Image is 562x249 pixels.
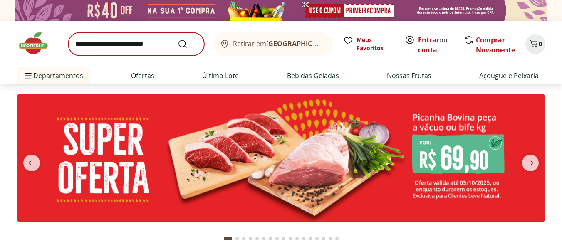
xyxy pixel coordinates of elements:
button: Go to page 6 from fs-carousel [260,229,267,249]
b: [GEOGRAPHIC_DATA]/[GEOGRAPHIC_DATA] [266,39,406,48]
button: Carrinho [525,34,545,54]
a: Meus Favoritos [343,36,395,52]
a: Entrar [418,35,439,44]
span: Retirar em [233,40,325,47]
button: Retirar em[GEOGRAPHIC_DATA]/[GEOGRAPHIC_DATA] [214,32,333,56]
a: Nossas Frutas [387,71,431,81]
a: Ofertas [131,71,154,81]
a: Criar conta [418,35,464,54]
a: Açougue e Peixaria [479,71,539,81]
a: Último Lote [202,71,239,81]
button: Go to page 11 from fs-carousel [294,229,300,249]
button: Go to page 13 from fs-carousel [307,229,314,249]
button: Go to page 12 from fs-carousel [300,229,307,249]
span: Departamentos [23,66,83,86]
a: Comprar Novamente [476,35,515,54]
img: Hortifruti [17,31,58,56]
span: 0 [539,40,542,48]
button: Go to page 7 from fs-carousel [267,229,274,249]
img: super oferta [17,94,545,222]
button: next [515,155,545,171]
span: ou [418,35,455,55]
button: Submit Search [178,39,198,49]
button: Go to page 10 from fs-carousel [287,229,294,249]
button: Go to page 9 from fs-carousel [280,229,287,249]
button: Go to page 2 from fs-carousel [234,229,240,249]
button: Go to page 3 from fs-carousel [240,229,247,249]
button: previous [17,155,47,171]
button: Go to page 15 from fs-carousel [320,229,327,249]
button: Current page from fs-carousel [222,229,234,249]
a: Bebidas Geladas [287,71,339,81]
span: Meus Favoritos [357,36,395,52]
button: Go to page 8 from fs-carousel [274,229,280,249]
button: Menu [23,66,33,86]
button: Go to page 5 from fs-carousel [254,229,260,249]
button: Go to page 16 from fs-carousel [327,229,334,249]
input: search [68,32,204,56]
button: Go to page 17 from fs-carousel [334,229,340,249]
button: Go to page 14 from fs-carousel [314,229,320,249]
button: Go to page 4 from fs-carousel [247,229,254,249]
